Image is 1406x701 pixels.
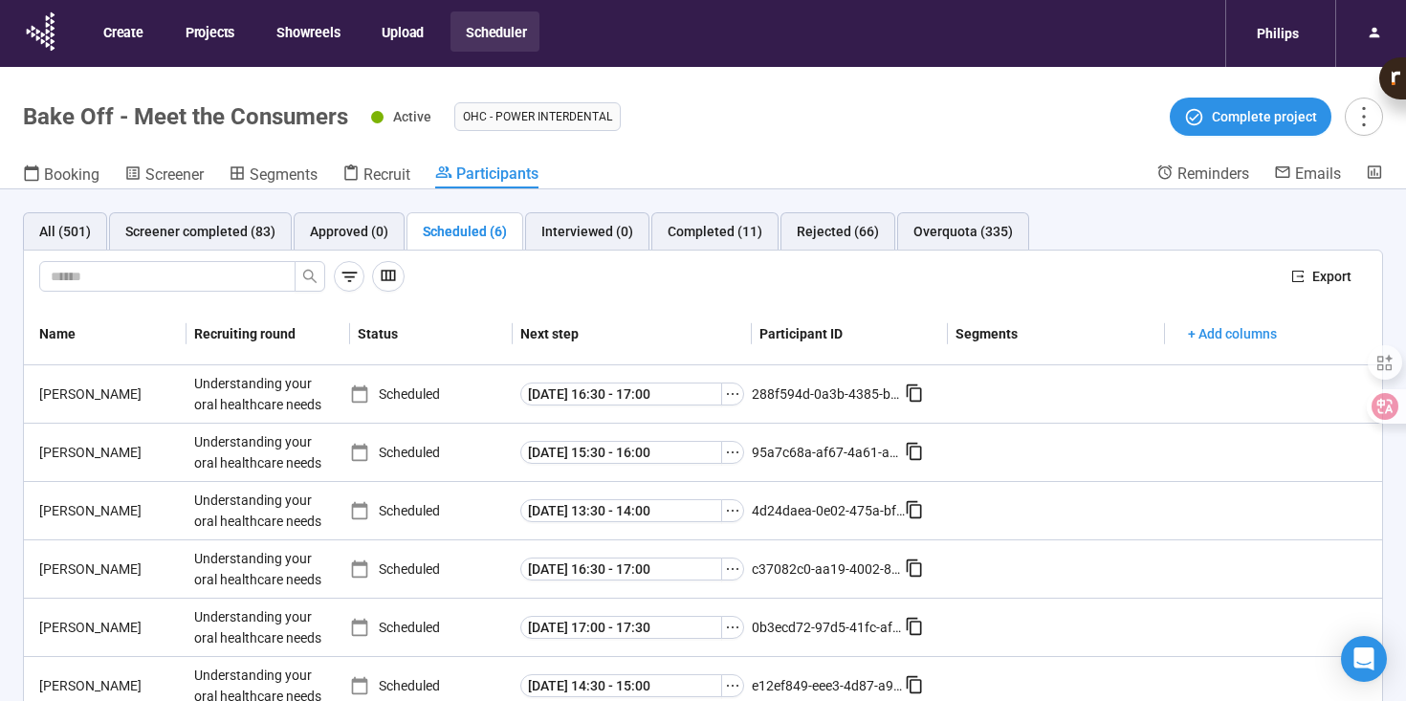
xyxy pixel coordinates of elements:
div: Scheduled [350,559,513,580]
span: [DATE] 16:30 - 17:00 [528,383,650,405]
span: Participants [456,164,538,183]
span: Reminders [1177,164,1249,183]
div: c37082c0-aa19-4002-8151-e99a253f0a8a [752,559,905,580]
button: ellipsis [721,383,744,405]
span: ellipsis [725,445,740,460]
span: Booking [44,165,99,184]
div: [PERSON_NAME] [32,383,187,405]
span: [DATE] 13:30 - 14:00 [528,500,650,521]
div: Scheduled [350,675,513,696]
div: All (501) [39,221,91,242]
th: Recruiting round [187,303,349,365]
span: [DATE] 16:30 - 17:00 [528,559,650,580]
button: Showreels [261,11,353,52]
span: + Add columns [1188,323,1277,344]
div: Scheduled [350,383,513,405]
button: [DATE] 14:30 - 15:00 [520,674,722,697]
th: Name [24,303,187,365]
div: Interviewed (0) [541,221,633,242]
div: Understanding your oral healthcare needs [187,424,330,481]
button: + Add columns [1173,318,1292,349]
a: Reminders [1156,164,1249,186]
span: Export [1312,266,1351,287]
div: Understanding your oral healthcare needs [187,599,330,656]
div: Scheduled [350,442,513,463]
div: [PERSON_NAME] [32,617,187,638]
div: Scheduled [350,617,513,638]
button: Create [88,11,157,52]
div: Understanding your oral healthcare needs [187,540,330,598]
span: Active [393,109,431,124]
span: ellipsis [725,503,740,518]
button: more [1345,98,1383,136]
a: Participants [435,164,538,188]
div: [PERSON_NAME] [32,442,187,463]
th: Next step [513,303,752,365]
div: 0b3ecd72-97d5-41fc-af8e-05496225f8fd [752,617,905,638]
button: [DATE] 13:30 - 14:00 [520,499,722,522]
button: ellipsis [721,674,744,697]
span: Recruit [363,165,410,184]
button: search [295,261,325,292]
span: ellipsis [725,620,740,635]
a: Booking [23,164,99,188]
div: Philips [1245,15,1310,52]
button: exportExport [1276,261,1367,292]
div: [PERSON_NAME] [32,675,187,696]
button: ellipsis [721,558,744,581]
a: Segments [229,164,318,188]
span: Complete project [1212,106,1317,127]
th: Status [350,303,513,365]
div: Understanding your oral healthcare needs [187,365,330,423]
div: Open Intercom Messenger [1341,636,1387,682]
button: [DATE] 17:00 - 17:30 [520,616,722,639]
span: export [1291,270,1305,283]
a: Recruit [342,164,410,188]
div: [PERSON_NAME] [32,559,187,580]
span: Segments [250,165,318,184]
button: Upload [366,11,437,52]
div: Overquota (335) [913,221,1013,242]
span: Emails [1295,164,1341,183]
div: Rejected (66) [797,221,879,242]
button: ellipsis [721,499,744,522]
span: [DATE] 15:30 - 16:00 [528,442,650,463]
span: ellipsis [725,561,740,577]
button: ellipsis [721,441,744,464]
span: OHC - Power Interdental [463,107,612,126]
a: Screener [124,164,204,188]
div: 4d24daea-0e02-475a-bf94-91daaae2d574 [752,500,905,521]
div: Completed (11) [668,221,762,242]
button: Scheduler [450,11,539,52]
a: Emails [1274,164,1341,186]
div: 95a7c68a-af67-4a61-a304-2f382bdc398b [752,442,905,463]
div: Understanding your oral healthcare needs [187,482,330,539]
button: ellipsis [721,616,744,639]
span: search [302,269,318,284]
div: 288f594d-0a3b-4385-b964-bf2827edf132 [752,383,905,405]
span: ellipsis [725,678,740,693]
span: ellipsis [725,386,740,402]
span: Screener [145,165,204,184]
h1: Bake Off - Meet the Consumers [23,103,348,130]
div: Scheduled (6) [423,221,507,242]
span: more [1351,103,1376,129]
span: [DATE] 17:00 - 17:30 [528,617,650,638]
button: Complete project [1170,98,1331,136]
div: e12ef849-eee3-4d87-a94c-8100cde1e70a [752,675,905,696]
th: Segments [948,303,1165,365]
span: [DATE] 14:30 - 15:00 [528,675,650,696]
div: Approved (0) [310,221,388,242]
div: Scheduled [350,500,513,521]
button: [DATE] 16:30 - 17:00 [520,558,722,581]
th: Participant ID [752,303,947,365]
button: [DATE] 15:30 - 16:00 [520,441,722,464]
div: Screener completed (83) [125,221,275,242]
div: [PERSON_NAME] [32,500,187,521]
button: [DATE] 16:30 - 17:00 [520,383,722,405]
button: Projects [170,11,248,52]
